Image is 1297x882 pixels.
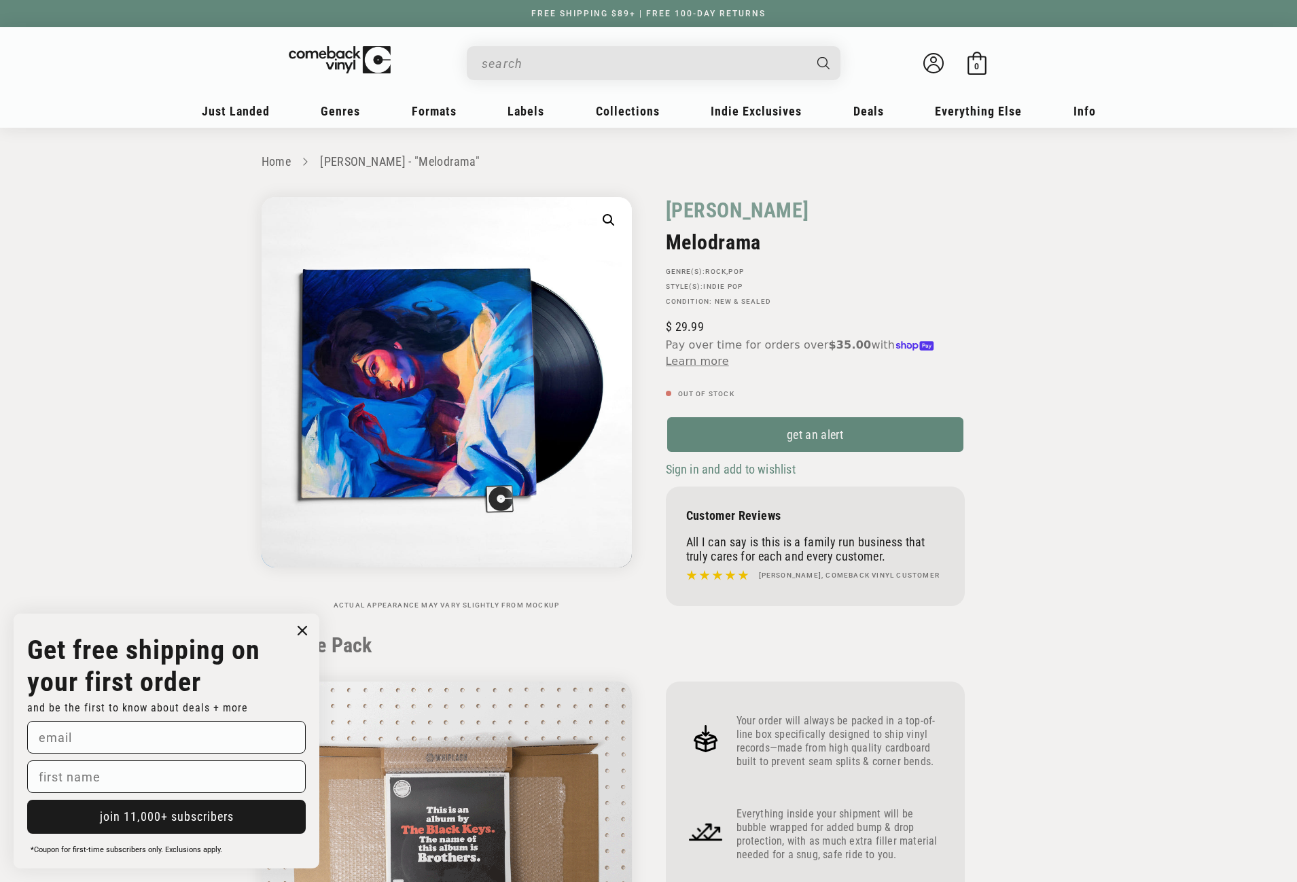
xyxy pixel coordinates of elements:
div: Search [467,46,840,80]
span: Info [1073,104,1096,118]
h4: [PERSON_NAME], Comeback Vinyl customer [759,570,940,581]
a: [PERSON_NAME] [666,197,809,224]
img: Frame_4.png [686,719,726,758]
span: Formats [412,104,457,118]
span: and be the first to know about deals + more [27,701,248,714]
button: Close dialog [292,620,313,641]
p: Condition: New & Sealed [666,298,965,306]
span: $ [666,319,672,334]
button: Sign in and add to wishlist [666,461,800,477]
a: Indie Pop [703,283,743,290]
a: get an alert [666,416,965,453]
span: Just Landed [202,104,270,118]
p: All I can say is this is a family run business that truly cares for each and every customer. [686,535,944,563]
nav: breadcrumbs [262,152,1036,172]
span: Collections [596,104,660,118]
button: Search [805,46,842,80]
p: Your order will always be packed in a top-of-line box specifically designed to ship vinyl records... [736,714,944,769]
input: email [27,721,306,754]
span: *Coupon for first-time subscribers only. Exclusions apply. [31,845,222,854]
span: Labels [508,104,544,118]
span: 29.99 [666,319,704,334]
media-gallery: Gallery Viewer [262,197,632,610]
span: Genres [321,104,360,118]
strong: Get free shipping on your first order [27,634,260,698]
span: Everything Else [935,104,1022,118]
p: Actual appearance may vary slightly from mockup [262,601,632,610]
span: Sign in and add to wishlist [666,462,796,476]
p: STYLE(S): [666,283,965,291]
a: FREE SHIPPING $89+ | FREE 100-DAY RETURNS [518,9,779,18]
a: [PERSON_NAME] - "Melodrama" [320,154,480,169]
p: GENRE(S): , [666,268,965,276]
h2: How We Pack [262,633,1036,658]
span: Indie Exclusives [711,104,802,118]
img: Frame_4_1.png [686,812,726,851]
span: Deals [853,104,884,118]
p: Out of stock [666,390,965,398]
a: Home [262,154,291,169]
input: When autocomplete results are available use up and down arrows to review and enter to select [482,50,804,77]
span: 0 [974,61,979,71]
img: star5.svg [686,567,749,584]
a: Rock [705,268,726,275]
input: first name [27,760,306,793]
a: Pop [728,268,744,275]
button: join 11,000+ subscribers [27,800,306,834]
p: Everything inside your shipment will be bubble wrapped for added bump & drop protection, with as ... [736,807,944,862]
h2: Melodrama [666,230,965,254]
p: Customer Reviews [686,508,944,523]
